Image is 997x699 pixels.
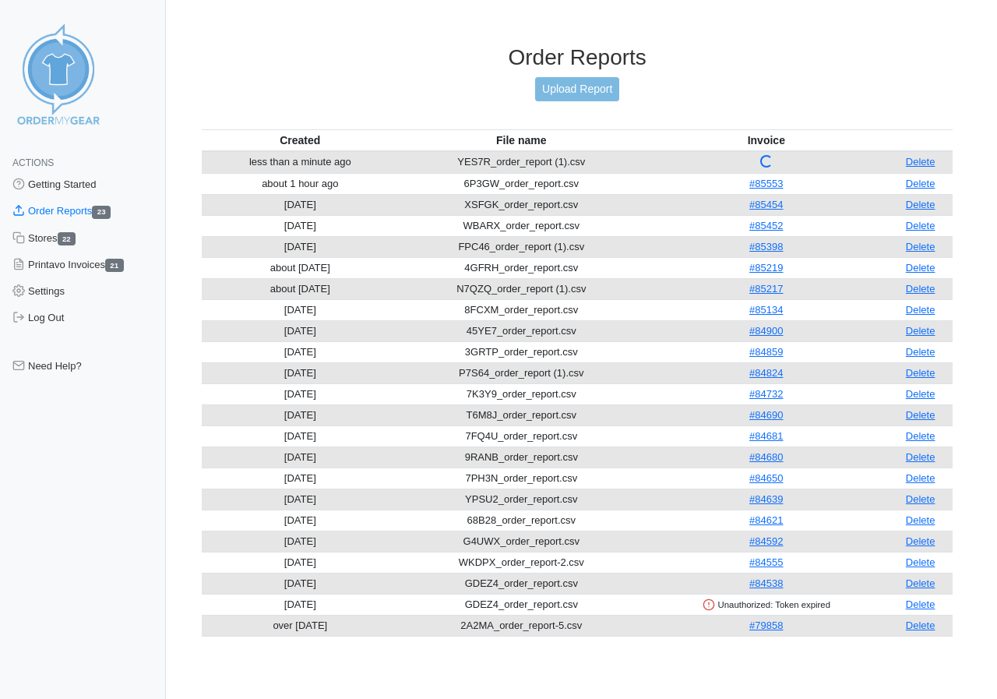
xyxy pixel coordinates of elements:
[749,178,783,189] a: #85553
[749,388,783,400] a: #84732
[749,556,783,568] a: #84555
[202,299,398,320] td: [DATE]
[906,325,935,337] a: Delete
[906,283,935,295] a: Delete
[202,552,398,573] td: [DATE]
[202,615,398,636] td: over [DATE]
[749,283,783,295] a: #85217
[398,299,644,320] td: 8FCXM_order_report.csv
[398,573,644,594] td: GDEZ4_order_report.csv
[906,430,935,442] a: Delete
[398,278,644,299] td: N7QZQ_order_report (1).csv
[202,362,398,383] td: [DATE]
[202,447,398,468] td: [DATE]
[749,620,783,631] a: #79858
[202,236,398,257] td: [DATE]
[749,346,783,358] a: #84859
[906,304,935,316] a: Delete
[398,173,644,194] td: 6P3GW_order_report.csv
[202,510,398,531] td: [DATE]
[749,199,783,210] a: #85454
[906,367,935,379] a: Delete
[906,472,935,484] a: Delete
[202,151,398,174] td: less than a minute ago
[105,259,124,272] span: 21
[906,220,935,231] a: Delete
[906,409,935,421] a: Delete
[398,320,644,341] td: 45YE7_order_report.csv
[202,404,398,425] td: [DATE]
[906,388,935,400] a: Delete
[398,151,644,174] td: YES7R_order_report (1).csv
[398,447,644,468] td: 9RANB_order_report.csv
[202,341,398,362] td: [DATE]
[92,206,111,219] span: 23
[906,451,935,463] a: Delete
[749,262,783,274] a: #85219
[202,489,398,510] td: [DATE]
[398,531,644,552] td: G4UWX_order_report.csv
[749,325,783,337] a: #84900
[906,346,935,358] a: Delete
[398,468,644,489] td: 7PH3N_order_report.csv
[906,178,935,189] a: Delete
[398,194,644,215] td: XSFGK_order_report.csv
[398,362,644,383] td: P7S64_order_report (1).csv
[202,594,398,615] td: [DATE]
[202,257,398,278] td: about [DATE]
[202,425,398,447] td: [DATE]
[906,535,935,547] a: Delete
[749,241,783,252] a: #85398
[906,577,935,589] a: Delete
[398,510,644,531] td: 68B28_order_report.csv
[535,77,619,101] a: Upload Report
[906,493,935,505] a: Delete
[398,341,644,362] td: 3GRTP_order_report.csv
[398,594,644,615] td: GDEZ4_order_report.csv
[906,241,935,252] a: Delete
[749,451,783,463] a: #84680
[749,304,783,316] a: #85134
[749,367,783,379] a: #84824
[202,278,398,299] td: about [DATE]
[202,531,398,552] td: [DATE]
[398,489,644,510] td: YPSU2_order_report.csv
[398,257,644,278] td: 4GFRH_order_report.csv
[906,199,935,210] a: Delete
[202,173,398,194] td: about 1 hour ago
[749,430,783,442] a: #84681
[202,320,398,341] td: [DATE]
[906,514,935,526] a: Delete
[202,573,398,594] td: [DATE]
[749,493,783,505] a: #84639
[644,129,888,151] th: Invoice
[58,232,76,245] span: 22
[906,262,935,274] a: Delete
[906,598,935,610] a: Delete
[398,129,644,151] th: File name
[749,409,783,421] a: #84690
[906,156,935,168] a: Delete
[749,514,783,526] a: #84621
[202,129,398,151] th: Created
[398,404,644,425] td: T6M8J_order_report.csv
[202,194,398,215] td: [DATE]
[398,425,644,447] td: 7FQ4U_order_report.csv
[749,577,783,589] a: #84538
[749,535,783,547] a: #84592
[398,552,644,573] td: WKDPX_order_report-2.csv
[398,615,644,636] td: 2A2MA_order_report-5.csv
[749,220,783,231] a: #85452
[647,598,885,612] div: Unauthorized: Token expired
[906,620,935,631] a: Delete
[906,556,935,568] a: Delete
[398,236,644,257] td: FPC46_order_report (1).csv
[202,383,398,404] td: [DATE]
[202,468,398,489] td: [DATE]
[12,157,54,168] span: Actions
[398,383,644,404] td: 7K3Y9_order_report.csv
[202,44,953,71] h3: Order Reports
[202,215,398,236] td: [DATE]
[749,472,783,484] a: #84650
[398,215,644,236] td: WBARX_order_report.csv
